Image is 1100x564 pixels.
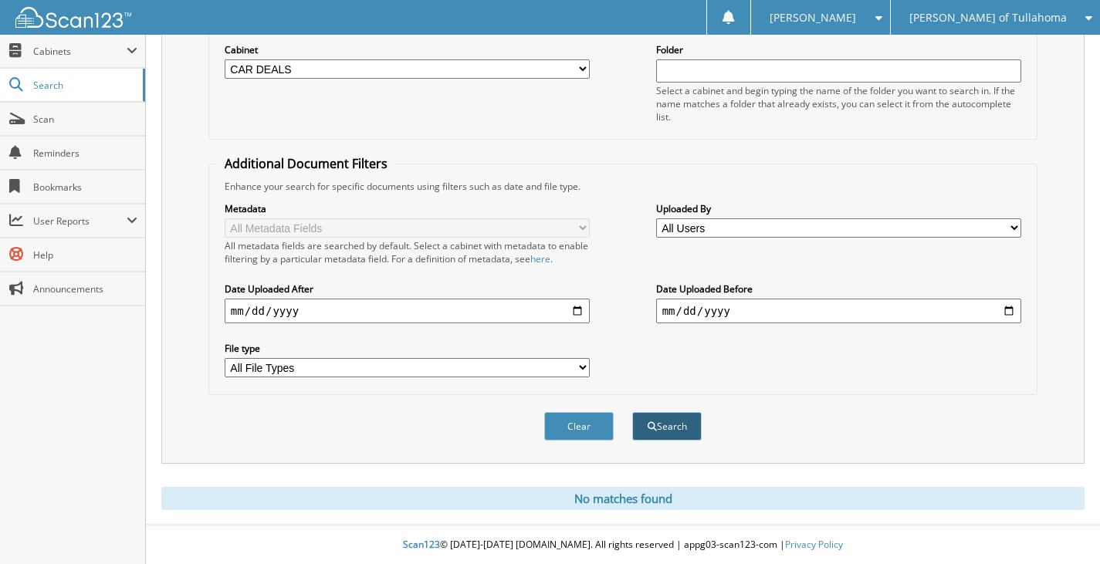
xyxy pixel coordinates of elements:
[225,43,591,56] label: Cabinet
[225,202,591,215] label: Metadata
[33,147,137,160] span: Reminders
[146,526,1100,564] div: © [DATE]-[DATE] [DOMAIN_NAME]. All rights reserved | appg03-scan123-com |
[656,202,1022,215] label: Uploaded By
[656,84,1022,123] div: Select a cabinet and begin typing the name of the folder you want to search in. If the name match...
[656,282,1022,296] label: Date Uploaded Before
[161,487,1085,510] div: No matches found
[656,43,1022,56] label: Folder
[632,412,702,441] button: Search
[225,342,591,355] label: File type
[33,113,137,126] span: Scan
[770,13,856,22] span: [PERSON_NAME]
[403,538,440,551] span: Scan123
[909,13,1067,22] span: [PERSON_NAME] of Tullahoma
[33,214,127,228] span: User Reports
[225,239,591,265] div: All metadata fields are searched by default. Select a cabinet with metadata to enable filtering b...
[225,299,591,323] input: start
[225,282,591,296] label: Date Uploaded After
[15,7,131,28] img: scan123-logo-white.svg
[217,155,395,172] legend: Additional Document Filters
[544,412,614,441] button: Clear
[33,248,137,262] span: Help
[217,180,1029,193] div: Enhance your search for specific documents using filters such as date and file type.
[656,299,1022,323] input: end
[33,181,137,194] span: Bookmarks
[530,252,550,265] a: here
[1023,490,1100,564] iframe: Chat Widget
[785,538,843,551] a: Privacy Policy
[33,45,127,58] span: Cabinets
[33,282,137,296] span: Announcements
[33,79,135,92] span: Search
